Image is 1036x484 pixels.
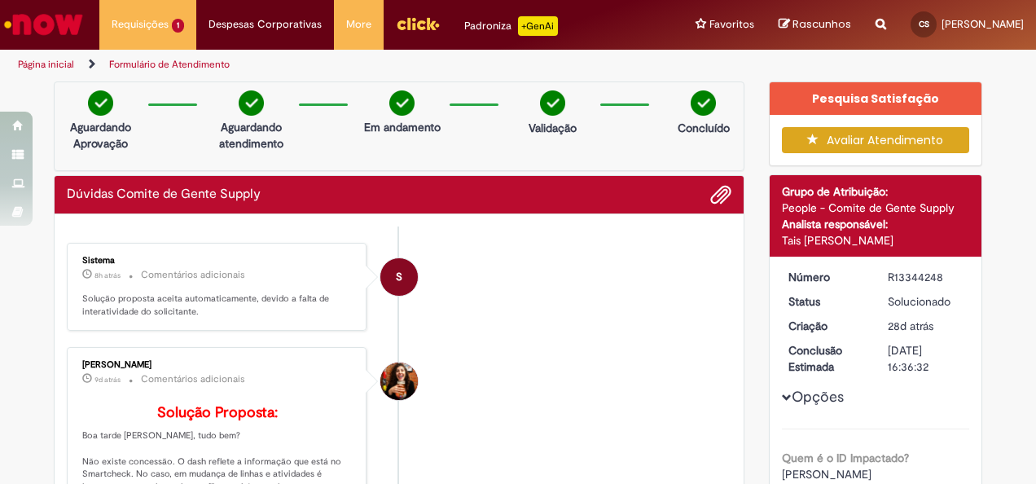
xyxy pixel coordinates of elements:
img: check-circle-green.png [88,90,113,116]
b: Quem é o ID Impactado? [782,451,909,465]
div: [PERSON_NAME] [82,360,353,370]
div: Padroniza [464,16,558,36]
div: Pesquisa Satisfação [770,82,982,115]
span: CS [919,19,929,29]
img: check-circle-green.png [239,90,264,116]
div: R13344248 [888,269,964,285]
h2: Dúvidas Comite de Gente Supply Histórico de tíquete [67,187,261,202]
a: Rascunhos [779,17,851,33]
b: Solução Proposta: [157,403,278,422]
span: 28d atrás [888,319,933,333]
button: Avaliar Atendimento [782,127,970,153]
img: click_logo_yellow_360x200.png [396,11,440,36]
img: check-circle-green.png [540,90,565,116]
span: [PERSON_NAME] [942,17,1024,31]
span: Rascunhos [792,16,851,32]
span: Requisições [112,16,169,33]
p: Aguardando Aprovação [61,119,140,152]
span: Despesas Corporativas [209,16,322,33]
p: Aguardando atendimento [212,119,291,152]
a: Página inicial [18,58,74,71]
div: Tayna Marcia Teixeira Ferreira [380,363,418,400]
div: Solucionado [888,293,964,310]
a: Formulário de Atendimento [109,58,230,71]
small: Comentários adicionais [141,372,245,386]
dt: Status [776,293,876,310]
div: Tais [PERSON_NAME] [782,232,970,249]
p: Validação [529,120,577,136]
span: 8h atrás [94,271,121,280]
time: 01/08/2025 09:13:40 [888,319,933,333]
span: Favoritos [709,16,754,33]
div: 01/08/2025 09:13:40 [888,318,964,334]
div: Sistema [82,256,353,266]
p: Concluído [678,120,730,136]
dt: Conclusão Estimada [776,342,876,375]
div: System [380,258,418,296]
dt: Número [776,269,876,285]
dt: Criação [776,318,876,334]
div: Grupo de Atribuição: [782,183,970,200]
span: More [346,16,371,33]
p: Solução proposta aceita automaticamente, devido a falta de interatividade do solicitante. [82,293,353,318]
span: 9d atrás [94,375,121,385]
img: check-circle-green.png [389,90,415,116]
time: 28/08/2025 09:31:23 [94,271,121,280]
p: Em andamento [364,119,441,135]
img: check-circle-green.png [691,90,716,116]
p: +GenAi [518,16,558,36]
button: Adicionar anexos [710,184,731,205]
img: ServiceNow [2,8,86,41]
span: S [396,257,402,297]
div: People - Comite de Gente Supply [782,200,970,216]
ul: Trilhas de página [12,50,678,80]
span: [PERSON_NAME] [782,467,871,482]
div: [DATE] 16:36:32 [888,342,964,375]
div: Analista responsável: [782,216,970,232]
time: 20/08/2025 11:31:22 [94,375,121,385]
span: 1 [172,19,184,33]
small: Comentários adicionais [141,268,245,282]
